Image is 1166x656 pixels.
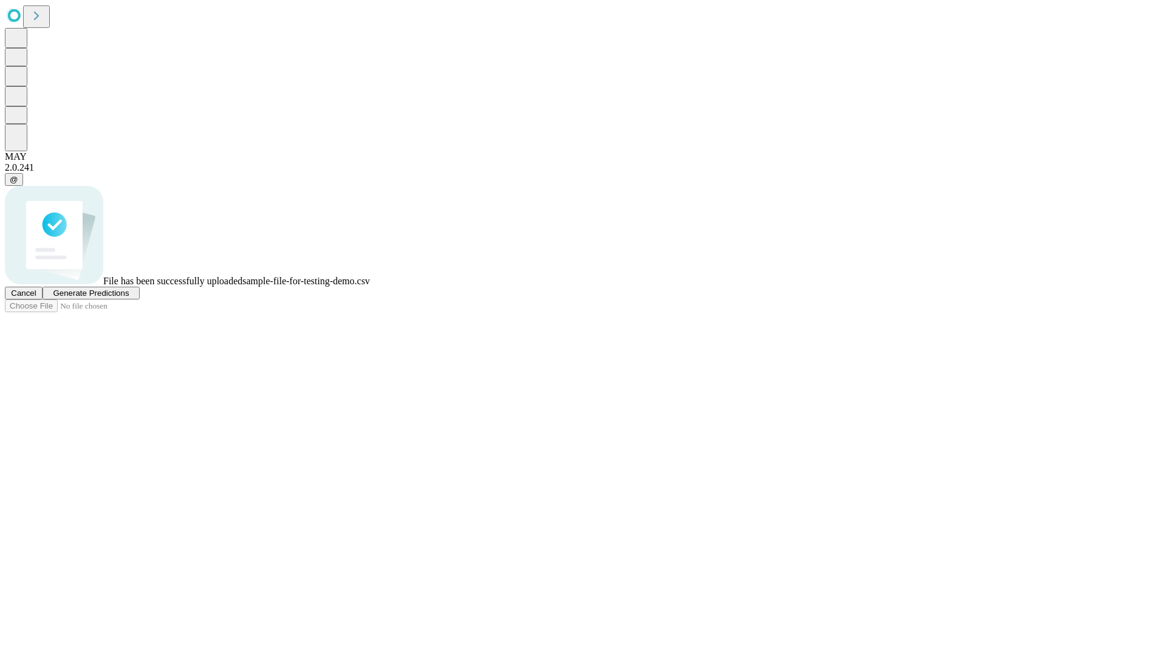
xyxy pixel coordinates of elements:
span: sample-file-for-testing-demo.csv [242,276,370,286]
div: 2.0.241 [5,162,1161,173]
span: @ [10,175,18,184]
span: Cancel [11,289,36,298]
div: MAY [5,151,1161,162]
button: Generate Predictions [43,287,140,299]
span: Generate Predictions [53,289,129,298]
span: File has been successfully uploaded [103,276,242,286]
button: Cancel [5,287,43,299]
button: @ [5,173,23,186]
